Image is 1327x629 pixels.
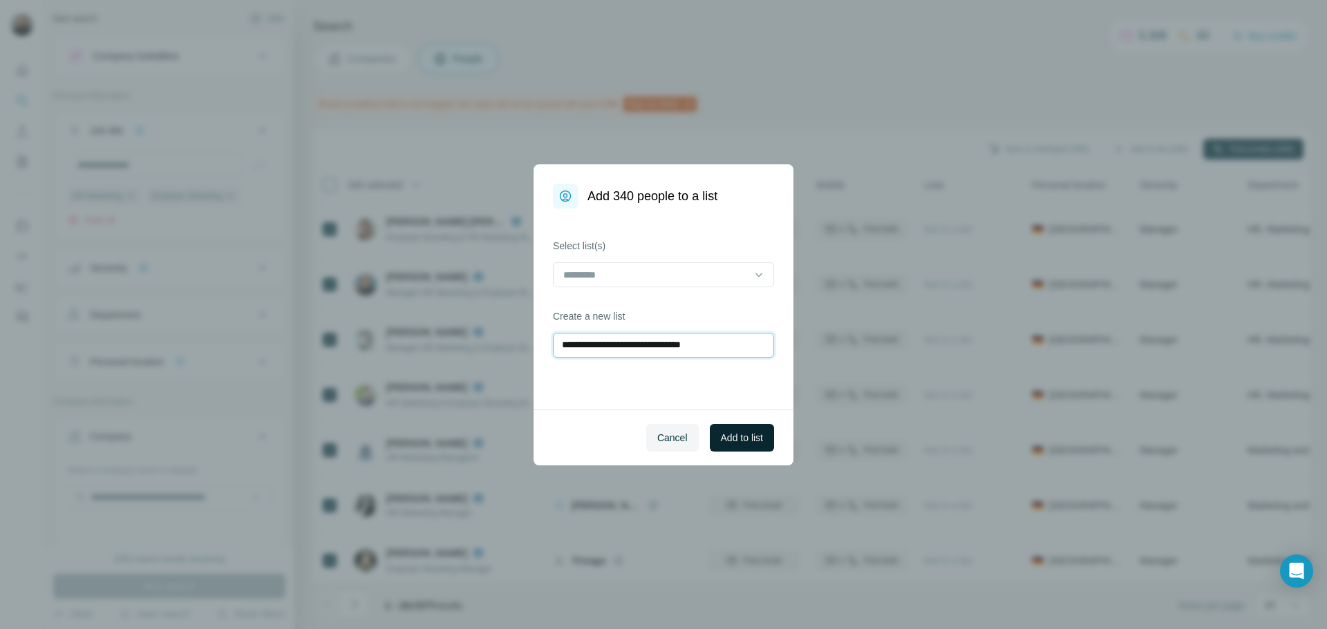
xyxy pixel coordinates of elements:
label: Select list(s) [553,239,774,253]
button: Add to list [710,424,774,452]
button: Cancel [646,424,699,452]
div: Open Intercom Messenger [1280,554,1313,588]
span: Add to list [721,431,763,445]
span: Cancel [657,431,688,445]
label: Create a new list [553,309,774,323]
h1: Add 340 people to a list [587,186,717,206]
